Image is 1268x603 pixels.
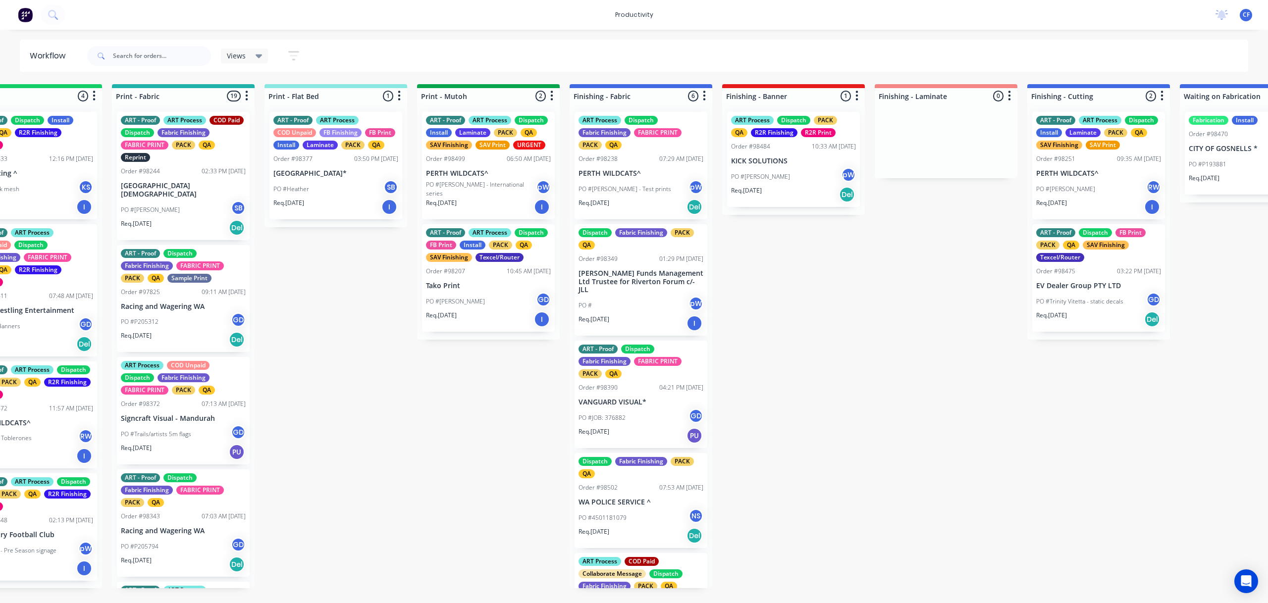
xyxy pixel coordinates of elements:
div: Del [76,336,92,352]
div: ART Process [11,477,53,486]
div: PACK [671,457,694,466]
div: Dispatch [1125,116,1158,125]
span: Views [227,50,246,61]
p: PO #P205794 [121,542,158,551]
div: Order #98502 [579,483,618,492]
div: I [76,448,92,464]
div: PACK [579,141,602,150]
p: Req. [DATE] [121,556,152,565]
div: Order #98390 [579,383,618,392]
p: Req. [DATE] [121,219,152,228]
div: pW [841,167,856,182]
div: DispatchFabric FinishingPACKQAOrder #9850207:53 AM [DATE]WA POLICE SERVICE ^PO #4501181079NSReq.[... [575,453,707,548]
div: Laminate [1065,128,1101,137]
div: I [76,199,92,215]
div: QA [199,386,215,395]
div: R2R Finishing [15,265,61,274]
input: Search for orders... [113,46,211,66]
div: Fabric Finishing [615,228,667,237]
div: ART - ProofDispatchFabric FinishingFABRIC PRINTPACKQASample PrintOrder #9782509:11 AM [DATE]Racin... [117,245,250,352]
div: Order #98475 [1036,267,1075,276]
div: 07:13 AM [DATE] [202,400,246,408]
div: pW [688,296,703,311]
div: GD [78,317,93,332]
div: Del [687,199,702,215]
p: PO #Heather [273,185,309,194]
p: PO #[PERSON_NAME] [121,205,180,214]
div: Order #98499 [426,154,465,163]
div: PACK [814,116,837,125]
div: Install [460,241,485,250]
div: pW [78,541,93,556]
div: ART - ProofDispatchFabric FinishingFABRIC PRINTPACKQAOrder #9839004:21 PM [DATE]VANGUARD VISUAL*P... [575,341,707,448]
p: [GEOGRAPHIC_DATA][DEMOGRAPHIC_DATA] [121,182,246,199]
div: PU [229,444,245,460]
div: Fabric Finishing [579,582,631,591]
div: Texcel/Router [1036,253,1084,262]
div: FABRIC PRINT [24,253,71,262]
div: QA [579,241,595,250]
p: Racing and Wagering WA [121,302,246,311]
p: KICK SOLUTIONS [731,157,856,165]
div: Workflow [30,50,70,62]
div: 07:29 AM [DATE] [659,154,703,163]
div: SB [231,201,246,215]
div: Order #97825 [121,288,160,297]
div: Order #98343 [121,512,160,521]
div: Order #98470 [1189,130,1228,139]
div: PACK [172,141,195,150]
div: COD Unpaid [167,361,210,370]
div: R2R Finishing [44,490,91,499]
div: Install [1036,128,1062,137]
div: 09:11 AM [DATE] [202,288,246,297]
div: ART - Proof [121,116,160,125]
p: WA POLICE SERVICE ^ [579,498,703,506]
div: Del [839,187,855,202]
div: ART ProcessDispatchPACKQAR2R FinishingR2R PrintOrder #9848410:33 AM [DATE]KICK SOLUTIONSPO #[PERS... [727,112,860,207]
div: Texcel/Router [475,253,524,262]
div: ART Process [11,228,53,237]
p: Req. [DATE] [579,315,609,324]
p: EV Dealer Group PTY LTD [1036,282,1161,290]
div: ART - ProofART ProcessCOD UnpaidFB FinishingFB PrintInstallLaminatePACKQAOrder #9837703:50 PM [DA... [269,112,402,219]
div: ART - Proof [426,228,465,237]
div: RW [78,429,93,444]
p: PO #P193881 [1189,160,1226,169]
div: PACK [494,128,517,137]
div: QA [148,274,164,283]
div: COD Unpaid [273,128,316,137]
div: Fabric Finishing [158,128,210,137]
div: 07:48 AM [DATE] [49,292,93,301]
div: 03:22 PM [DATE] [1117,267,1161,276]
div: Del [229,332,245,348]
div: Dispatch [579,457,612,466]
div: 02:33 PM [DATE] [202,167,246,176]
div: ART Process [579,557,621,566]
p: PO # [579,301,592,310]
div: Dispatch [163,473,197,482]
div: FB Finishing [319,128,362,137]
div: Install [273,141,299,150]
div: ART - ProofDispatchFabric FinishingFABRIC PRINTPACKQAOrder #9834307:03 AM [DATE]Racing and Wageri... [117,469,250,577]
p: PO #[PERSON_NAME] [426,297,485,306]
div: SAV Print [1086,141,1120,150]
div: PACK [489,241,512,250]
div: FABRIC PRINT [176,486,224,495]
div: pW [688,180,703,195]
div: Dispatch [57,365,90,374]
div: QA [368,141,384,150]
div: Dispatch [625,116,658,125]
div: URGENT [513,141,545,150]
div: Del [229,556,245,572]
div: Order #98238 [579,154,618,163]
div: SAV Finishing [426,253,472,262]
div: Install [48,116,73,125]
div: ART - Proof [121,249,160,258]
div: R2R Finishing [44,378,91,387]
div: pW [536,180,551,195]
div: ART Process [731,116,774,125]
div: FB Print [426,241,456,250]
div: QA [24,490,41,499]
div: SAV Print [475,141,510,150]
div: ART - ProofART ProcessDispatchInstallLaminatePACKQASAV FinishingSAV PrintOrder #9825109:35 AM [DA... [1032,112,1165,219]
